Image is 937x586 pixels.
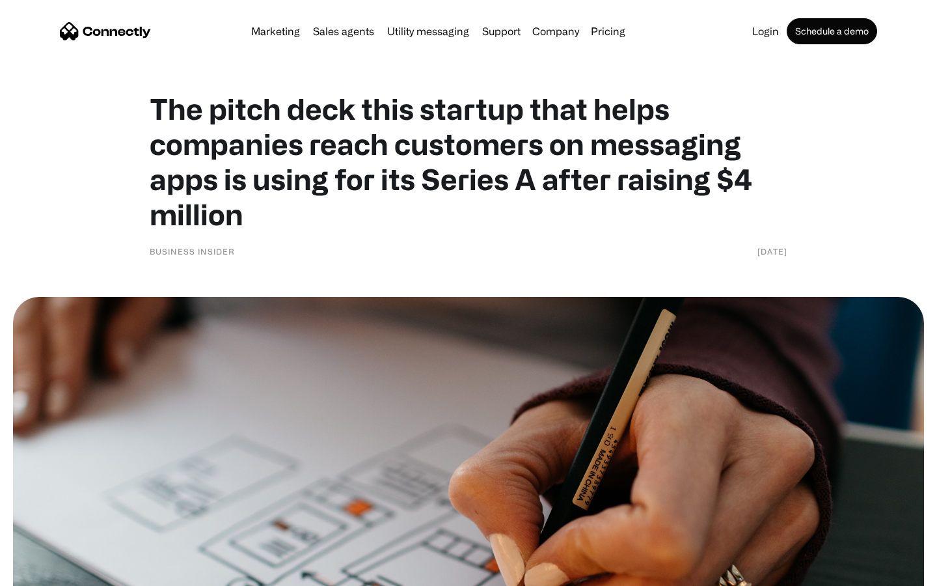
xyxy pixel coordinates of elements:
[150,91,787,232] h1: The pitch deck this startup that helps companies reach customers on messaging apps is using for i...
[13,563,78,581] aside: Language selected: English
[787,18,877,44] a: Schedule a demo
[26,563,78,581] ul: Language list
[747,26,784,36] a: Login
[382,26,474,36] a: Utility messaging
[532,22,579,40] div: Company
[757,245,787,258] div: [DATE]
[308,26,379,36] a: Sales agents
[246,26,305,36] a: Marketing
[586,26,631,36] a: Pricing
[150,245,235,258] div: Business Insider
[477,26,526,36] a: Support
